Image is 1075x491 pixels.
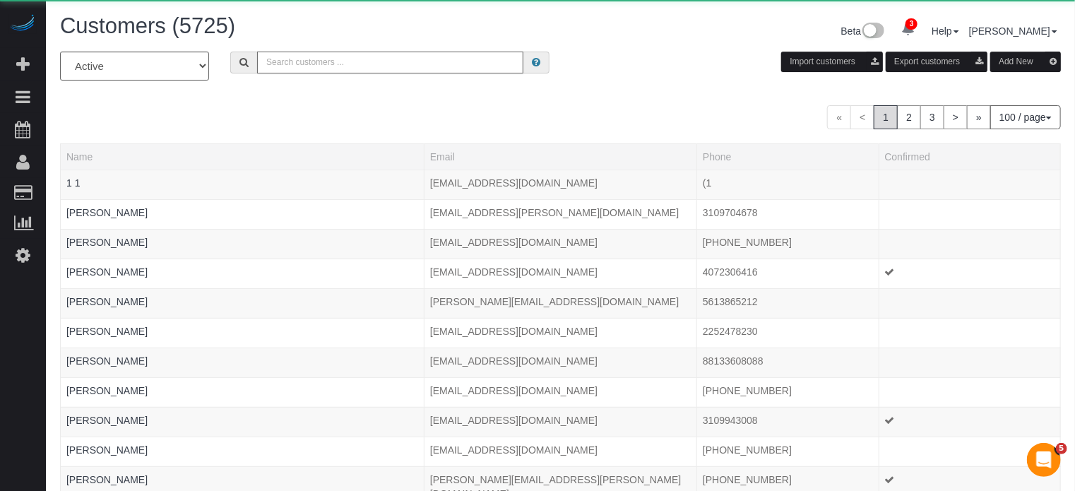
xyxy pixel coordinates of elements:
th: Name [61,143,424,170]
td: Confirmed [879,199,1060,229]
a: 2 [897,105,921,129]
td: Phone [697,407,879,437]
div: Tags [66,279,418,283]
div: Tags [66,220,418,223]
span: < [850,105,874,129]
td: Name [61,288,424,318]
div: Tags [66,398,418,401]
td: Phone [697,348,879,377]
td: Email [424,437,696,466]
a: [PERSON_NAME] [66,474,148,485]
a: Beta [841,25,885,37]
th: Email [424,143,696,170]
a: [PERSON_NAME] [66,296,148,307]
td: Email [424,229,696,259]
img: New interface [861,23,884,41]
a: [PERSON_NAME] [66,415,148,426]
a: [PERSON_NAME] [66,237,148,248]
td: Phone [697,288,879,318]
td: Confirmed [879,229,1060,259]
div: Tags [66,368,418,372]
input: Search customers ... [257,52,523,73]
td: Phone [697,437,879,466]
td: Email [424,318,696,348]
td: Email [424,348,696,377]
td: Email [424,288,696,318]
div: Tags [66,487,418,490]
td: Name [61,407,424,437]
span: 1 [874,105,898,129]
a: [PERSON_NAME] [66,266,148,278]
a: [PERSON_NAME] [969,25,1057,37]
a: 3 [894,14,922,45]
td: Confirmed [879,318,1060,348]
td: Phone [697,199,879,229]
img: Automaid Logo [8,14,37,34]
a: [PERSON_NAME] [66,326,148,337]
a: [PERSON_NAME] [66,385,148,396]
td: Name [61,170,424,199]
span: 5 [1056,443,1067,454]
td: Email [424,259,696,288]
button: Add New [990,52,1061,72]
td: Name [61,348,424,377]
td: Phone [697,170,879,199]
td: Name [61,377,424,407]
a: 3 [920,105,944,129]
td: Phone [697,318,879,348]
td: Email [424,407,696,437]
td: Phone [697,229,879,259]
td: Confirmed [879,259,1060,288]
a: [PERSON_NAME] [66,355,148,367]
td: Phone [697,259,879,288]
a: > [944,105,968,129]
td: Email [424,170,696,199]
a: [PERSON_NAME] [66,207,148,218]
button: Import customers [781,52,883,72]
td: Name [61,259,424,288]
td: Email [424,199,696,229]
td: Confirmed [879,437,1060,466]
td: Confirmed [879,170,1060,199]
a: 1 1 [66,177,80,189]
td: Confirmed [879,377,1060,407]
div: Tags [66,338,418,342]
td: Name [61,229,424,259]
div: Tags [66,457,418,461]
button: 100 / page [990,105,1061,129]
span: 3 [905,18,917,30]
td: Name [61,318,424,348]
a: Help [932,25,959,37]
nav: Pagination navigation [827,105,1061,129]
th: Confirmed [879,143,1060,170]
div: Tags [66,427,418,431]
td: Name [61,437,424,466]
div: Tags [66,309,418,312]
a: » [967,105,991,129]
td: Confirmed [879,288,1060,318]
span: Customers (5725) [60,13,235,38]
iframe: Intercom live chat [1027,443,1061,477]
td: Confirmed [879,407,1060,437]
td: Email [424,377,696,407]
td: Phone [697,377,879,407]
button: Export customers [886,52,987,72]
div: Tags [66,190,418,194]
div: Tags [66,249,418,253]
td: Name [61,199,424,229]
th: Phone [697,143,879,170]
a: [PERSON_NAME] [66,444,148,456]
span: « [827,105,851,129]
td: Confirmed [879,348,1060,377]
